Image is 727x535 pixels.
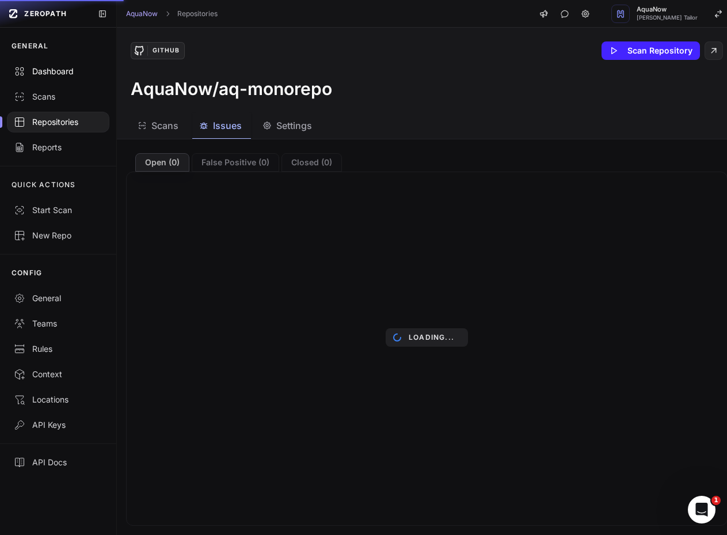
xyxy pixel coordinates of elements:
div: Context [14,369,102,380]
button: Scan Repository [602,41,700,60]
div: General [14,293,102,304]
div: Repositories [14,116,102,128]
div: GitHub [147,45,184,56]
a: AquaNow [126,9,158,18]
div: Reports [14,142,102,153]
div: New Repo [14,230,102,241]
span: 1 [711,496,721,505]
nav: breadcrumb [126,9,218,18]
span: Settings [276,119,312,132]
span: AquaNow [637,6,698,13]
p: Loading... [409,333,454,342]
span: [PERSON_NAME] Tailor [637,15,698,21]
div: Locations [14,394,102,405]
span: Issues [213,119,242,132]
iframe: Intercom live chat [688,496,715,523]
div: Start Scan [14,204,102,216]
span: Scans [151,119,178,132]
p: QUICK ACTIONS [12,180,76,189]
h3: AquaNow/aq-monorepo [131,78,332,99]
a: ZEROPATH [5,5,89,23]
div: Rules [14,343,102,355]
svg: chevron right, [163,10,172,18]
div: Scans [14,91,102,103]
div: API Keys [14,419,102,431]
p: GENERAL [12,41,48,51]
span: ZEROPATH [24,9,67,18]
div: API Docs [14,457,102,468]
p: CONFIG [12,268,42,278]
div: Dashboard [14,66,102,77]
a: Repositories [177,9,218,18]
div: Teams [14,318,102,329]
